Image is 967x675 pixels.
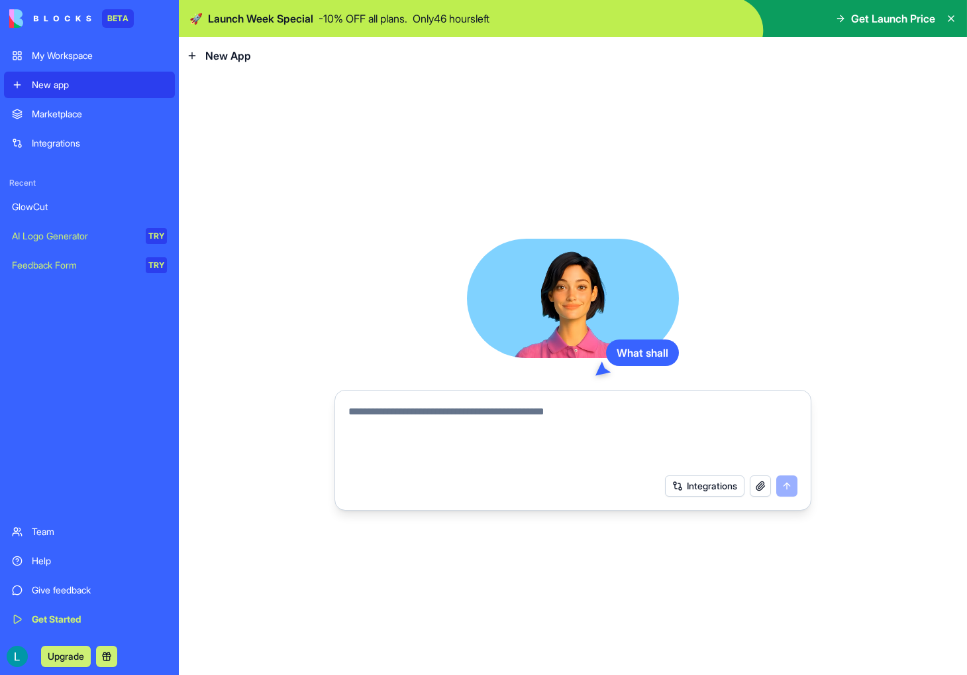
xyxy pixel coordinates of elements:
div: New app [32,78,167,92]
button: Upgrade [41,646,91,667]
div: TRY [146,257,167,273]
img: ACg8ocKzruNmHZhp-s8fU1ma4TsR-qf0RaDGJiACWOWag_BfC5-xCg=s96-c [7,646,28,667]
span: Get Launch Price [851,11,935,27]
a: Help [4,548,175,574]
img: logo [9,9,91,28]
div: TRY [146,228,167,244]
div: My Workspace [32,49,167,62]
div: Team [32,525,167,538]
a: Integrations [4,130,175,156]
div: AI Logo Generator [12,229,136,243]
a: My Workspace [4,42,175,69]
span: New App [205,48,251,64]
div: Give feedback [32,583,167,597]
div: BETA [102,9,134,28]
a: BETA [9,9,134,28]
div: Integrations [32,137,167,150]
div: What shall [606,339,679,366]
span: 🚀 [189,11,203,27]
a: Get Started [4,606,175,633]
a: Upgrade [41,649,91,662]
a: AI Logo GeneratorTRY [4,223,175,249]
span: Recent [4,178,175,188]
div: Marketplace [32,107,167,121]
a: Team [4,519,175,545]
div: Feedback Form [12,259,136,272]
a: GlowCut [4,194,175,220]
p: - 10 % OFF all plans. [319,11,407,27]
a: Give feedback [4,577,175,603]
a: Feedback FormTRY [4,252,175,278]
div: Get Started [32,613,167,626]
div: GlowCut [12,200,167,214]
a: Marketplace [4,101,175,127]
div: Help [32,554,167,568]
p: Only 46 hours left [413,11,489,27]
button: Integrations [665,475,744,497]
span: Launch Week Special [208,11,313,27]
a: New app [4,72,175,98]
